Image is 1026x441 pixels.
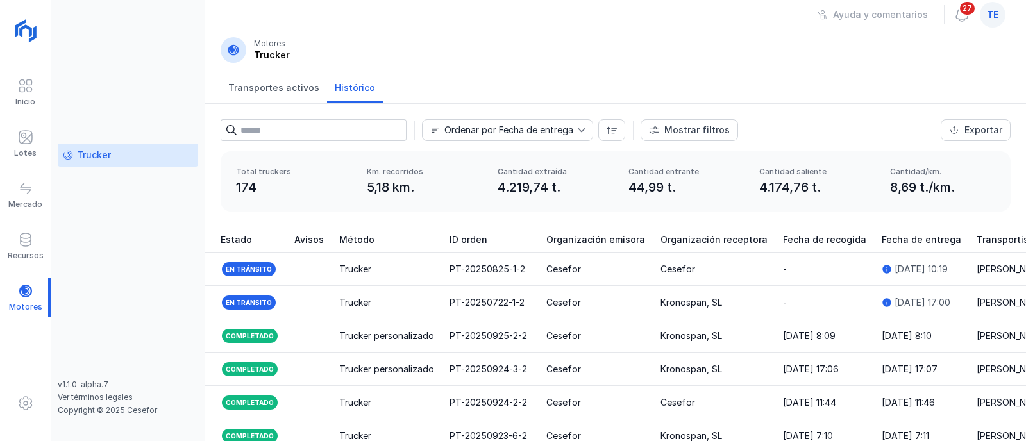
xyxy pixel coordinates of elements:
div: Mostrar filtros [664,124,730,137]
div: Lotes [14,148,37,158]
div: Km. recorridos [367,167,482,177]
span: ID orden [450,233,487,246]
div: PT-20250825-1-2 [450,263,525,276]
div: Total truckers [236,167,351,177]
div: En tránsito [221,294,277,311]
div: Completado [221,361,279,378]
a: Histórico [327,71,383,103]
div: Cesefor [660,396,695,409]
span: Fecha de entrega [423,120,577,140]
div: v1.1.0-alpha.7 [58,379,198,390]
div: Ayuda y comentarios [833,8,928,21]
div: Kronospan, SL [660,329,722,342]
span: 27 [959,1,976,16]
div: Kronospan, SL [660,296,722,309]
span: te [987,8,998,21]
div: Completado [221,328,279,344]
div: Exportar [964,124,1002,137]
div: 5,18 km. [367,178,482,196]
div: Cantidad extraída [498,167,613,177]
span: Organización receptora [660,233,768,246]
div: Cesefor [546,396,581,409]
div: Mercado [8,199,42,210]
span: Avisos [294,233,324,246]
div: Cantidad saliente [759,167,875,177]
div: 4.219,74 t. [498,178,613,196]
div: Cantidad entrante [628,167,744,177]
div: PT-20250924-2-2 [450,396,527,409]
div: 174 [236,178,351,196]
a: Trucker [58,144,198,167]
div: Inicio [15,97,35,107]
div: Trucker [339,396,371,409]
div: 44,99 t. [628,178,744,196]
div: Ordenar por Fecha de entrega [444,126,573,135]
div: [DATE] 8:10 [882,329,932,342]
div: - [783,263,787,276]
div: Trucker [254,49,290,62]
span: Fecha de entrega [882,233,961,246]
div: Cesefor [546,296,581,309]
div: [DATE] 17:06 [783,363,839,376]
div: Trucker [339,296,371,309]
div: [DATE] 17:07 [882,363,938,376]
div: En tránsito [221,261,277,278]
div: Cantidad/km. [890,167,1005,177]
div: [DATE] 17:00 [895,296,950,309]
div: PT-20250924-3-2 [450,363,527,376]
div: PT-20250925-2-2 [450,329,527,342]
div: Completado [221,394,279,411]
div: Cesefor [546,363,581,376]
div: Kronospan, SL [660,363,722,376]
span: Organización emisora [546,233,645,246]
div: Trucker [77,149,111,162]
div: Trucker [339,263,371,276]
div: Cesefor [546,263,581,276]
div: PT-20250722-1-2 [450,296,525,309]
div: [DATE] 11:46 [882,396,935,409]
div: 8,69 t./km. [890,178,1005,196]
img: logoRight.svg [10,15,42,47]
a: Ver términos legales [58,392,133,402]
div: Copyright © 2025 Cesefor [58,405,198,415]
span: Transportes activos [228,81,319,94]
div: 4.174,76 t. [759,178,875,196]
div: [DATE] 11:44 [783,396,836,409]
button: Ayuda y comentarios [809,4,936,26]
div: [DATE] 10:19 [895,263,948,276]
div: Motores [254,38,285,49]
button: Mostrar filtros [641,119,738,141]
a: Transportes activos [221,71,327,103]
div: Trucker personalizado [339,329,434,342]
span: Método [339,233,374,246]
div: Recursos [8,251,44,261]
div: - [783,296,787,309]
span: Estado [221,233,252,246]
div: Trucker personalizado [339,363,434,376]
span: Fecha de recogida [783,233,866,246]
span: Histórico [335,81,375,94]
div: [DATE] 8:09 [783,329,836,342]
button: Exportar [941,119,1011,141]
div: Cesefor [546,329,581,342]
div: Cesefor [660,263,695,276]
